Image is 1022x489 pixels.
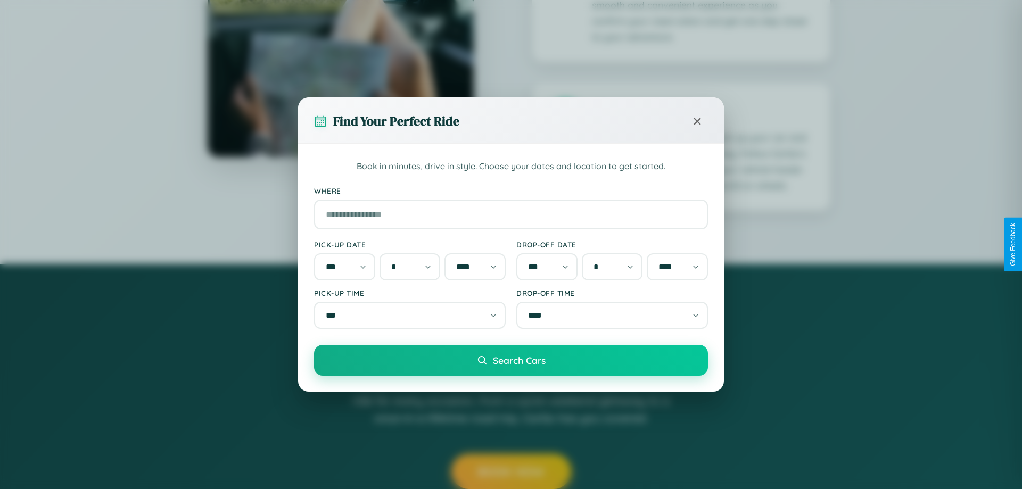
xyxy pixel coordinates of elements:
span: Search Cars [493,354,546,366]
label: Pick-up Time [314,288,506,297]
label: Drop-off Time [516,288,708,297]
p: Book in minutes, drive in style. Choose your dates and location to get started. [314,160,708,173]
label: Drop-off Date [516,240,708,249]
label: Pick-up Date [314,240,506,249]
button: Search Cars [314,345,708,376]
h3: Find Your Perfect Ride [333,112,459,130]
label: Where [314,186,708,195]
